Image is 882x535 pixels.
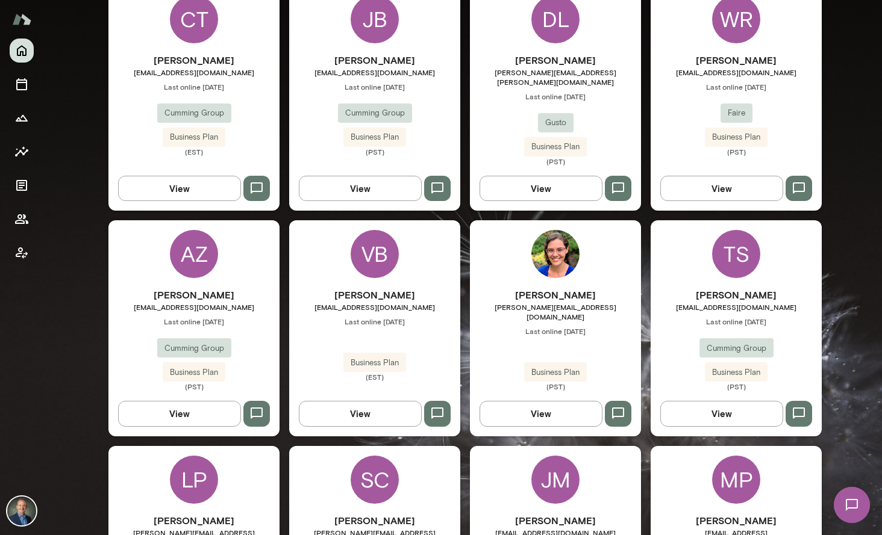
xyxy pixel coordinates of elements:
span: Business Plan [343,357,406,369]
span: Gusto [538,117,574,129]
span: (PST) [470,382,641,391]
h6: [PERSON_NAME] [289,513,460,528]
h6: [PERSON_NAME] [470,288,641,302]
button: Documents [10,173,34,197]
span: Last online [DATE] [108,82,280,91]
span: Last online [DATE] [289,82,460,91]
span: Last online [DATE] [470,91,641,101]
button: View [480,176,602,201]
span: Last online [DATE] [289,317,460,326]
div: TS [712,230,760,278]
span: Business Plan [705,131,768,143]
span: [EMAIL_ADDRESS][DOMAIN_NAME] [289,302,460,312]
div: MP [712,456,760,504]
div: LP [170,456,218,504]
span: Last online [DATE] [651,82,822,91]
button: Sessions [10,72,34,96]
span: Cumming Group [157,342,231,354]
span: Cumming Group [699,342,774,354]
h6: [PERSON_NAME] [108,513,280,528]
h6: [PERSON_NAME] [470,53,641,67]
span: Faire [721,107,752,119]
h6: [PERSON_NAME] [108,53,280,67]
button: Client app [10,241,34,265]
span: Business Plan [524,141,587,153]
button: View [299,401,422,426]
span: Cumming Group [157,107,231,119]
img: Mento [12,8,31,31]
button: View [660,176,783,201]
button: Members [10,207,34,231]
h6: [PERSON_NAME] [108,288,280,302]
span: [EMAIL_ADDRESS][DOMAIN_NAME] [651,302,822,312]
button: Insights [10,140,34,164]
img: Michael Alden [7,496,36,525]
span: (PST) [651,382,822,391]
div: AZ [170,230,218,278]
span: [PERSON_NAME][EMAIL_ADDRESS][PERSON_NAME][DOMAIN_NAME] [470,67,641,87]
button: Growth Plan [10,106,34,130]
span: Last online [DATE] [108,317,280,326]
span: Last online [DATE] [470,326,641,336]
span: Last online [DATE] [651,317,822,326]
button: Home [10,39,34,63]
span: Business Plan [705,366,768,379]
span: (EST) [289,372,460,382]
span: [EMAIL_ADDRESS][DOMAIN_NAME] [108,302,280,312]
h6: [PERSON_NAME] [651,288,822,302]
div: JM [531,456,580,504]
button: View [118,176,241,201]
button: View [660,401,783,426]
button: View [480,401,602,426]
div: VB [351,230,399,278]
span: Cumming Group [338,107,412,119]
h6: [PERSON_NAME] [470,513,641,528]
h6: [PERSON_NAME] [289,53,460,67]
h6: [PERSON_NAME] [289,288,460,302]
button: View [299,176,422,201]
span: Business Plan [163,366,225,379]
span: [EMAIL_ADDRESS][DOMAIN_NAME] [108,67,280,77]
span: (PST) [470,156,641,166]
span: Business Plan [343,131,406,143]
span: [PERSON_NAME][EMAIL_ADDRESS][DOMAIN_NAME] [470,302,641,321]
span: (PST) [651,147,822,156]
span: Business Plan [163,131,225,143]
span: [EMAIL_ADDRESS][DOMAIN_NAME] [651,67,822,77]
span: Business Plan [524,366,587,379]
h6: [PERSON_NAME] [651,53,822,67]
img: Annie McKenna [531,230,580,278]
button: View [118,401,241,426]
span: (PST) [289,147,460,156]
span: (EST) [108,147,280,156]
span: [EMAIL_ADDRESS][DOMAIN_NAME] [289,67,460,77]
span: (PST) [108,382,280,391]
div: SC [351,456,399,504]
h6: [PERSON_NAME] [651,513,822,528]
